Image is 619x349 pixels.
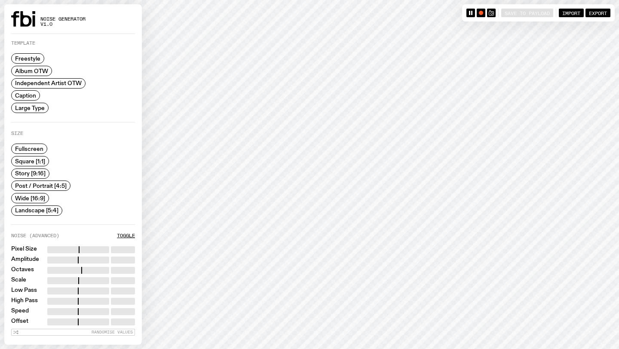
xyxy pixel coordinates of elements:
span: v1.0 [40,22,86,27]
span: Export [589,10,607,15]
button: Toggle [117,233,135,238]
span: Story [9:16] [15,170,46,177]
span: Noise Generator [40,17,86,21]
span: Caption [15,92,36,99]
label: Pixel Size [11,246,37,253]
span: Fullscreen [15,146,43,152]
span: Independent Artist OTW [15,80,82,86]
label: Speed [11,308,29,315]
span: Large Type [15,104,45,111]
span: Freestyle [15,55,40,62]
label: Amplitude [11,257,39,263]
span: Post / Portrait [4:5] [15,183,67,189]
label: Offset [11,318,28,325]
span: Wide [16:9] [15,195,45,201]
label: Template [11,41,35,46]
label: Octaves [11,267,34,274]
label: Scale [11,277,26,284]
label: Noise (Advanced) [11,233,59,238]
button: Import [559,9,584,17]
button: Export [585,9,610,17]
span: Randomise Values [92,330,133,334]
button: Randomise Values [11,329,135,336]
label: High Pass [11,298,38,305]
span: Import [562,10,580,15]
button: Save to Payload [501,9,553,17]
label: Low Pass [11,288,37,294]
span: Landscape [5:4] [15,207,58,214]
label: Size [11,131,23,136]
span: Album OTW [15,67,48,74]
span: Save to Payload [505,10,550,15]
span: Square [1:1] [15,158,45,164]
